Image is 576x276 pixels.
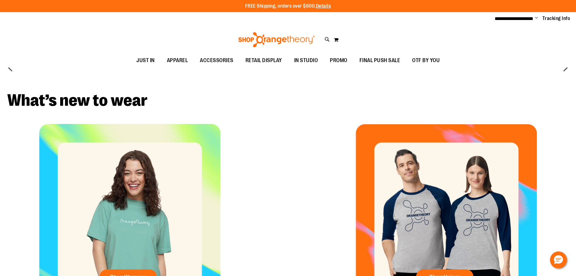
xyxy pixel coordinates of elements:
span: JUST IN [136,54,155,67]
span: IN STUDIO [294,54,318,67]
a: Tracking Info [542,15,570,22]
img: Shop Orangetheory [237,32,316,47]
a: OTF BY YOU [406,54,446,68]
span: PROMO [330,54,347,67]
a: RETAIL DISPLAY [239,54,288,68]
button: prev [5,62,17,74]
span: RETAIL DISPLAY [246,54,282,67]
span: APPAREL [167,54,188,67]
span: ACCESSORIES [200,54,233,67]
a: JUST IN [130,54,161,68]
button: next [559,62,571,74]
h2: What’s new to wear [7,92,569,109]
button: Account menu [535,15,538,22]
a: FINAL PUSH SALE [353,54,406,68]
a: PROMO [324,54,353,68]
a: Details [316,3,331,9]
p: FREE Shipping, orders over $600. [245,3,331,10]
span: FINAL PUSH SALE [360,54,400,67]
button: Hello, have a question? Let’s chat. [550,251,567,268]
span: OTF BY YOU [412,54,440,67]
a: APPAREL [161,54,194,68]
a: ACCESSORIES [194,54,239,68]
a: IN STUDIO [288,54,324,68]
